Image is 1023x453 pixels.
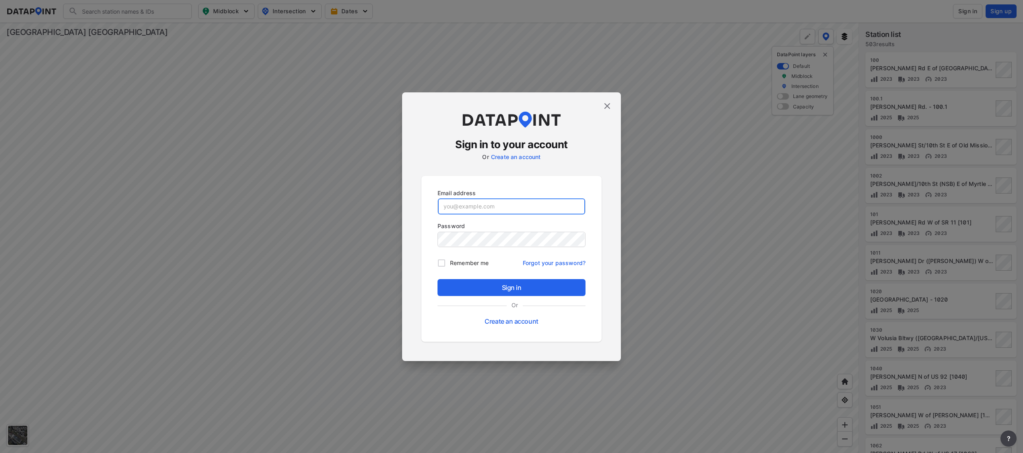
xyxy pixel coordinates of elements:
a: Create an account [485,317,538,325]
label: Or [482,153,489,160]
p: Password [438,222,585,230]
a: Create an account [491,153,541,160]
span: Sign in [444,283,579,292]
a: Forgot your password? [523,255,585,267]
span: Remember me [450,259,489,267]
img: dataPointLogo.9353c09d.svg [461,112,562,128]
p: Email address [438,189,585,197]
button: Sign in [438,279,585,296]
input: you@example.com [438,198,585,214]
button: more [1000,431,1017,447]
h3: Sign in to your account [421,137,602,152]
label: Or [507,301,523,309]
span: ? [1005,434,1012,443]
img: close.efbf2170.svg [602,101,612,111]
